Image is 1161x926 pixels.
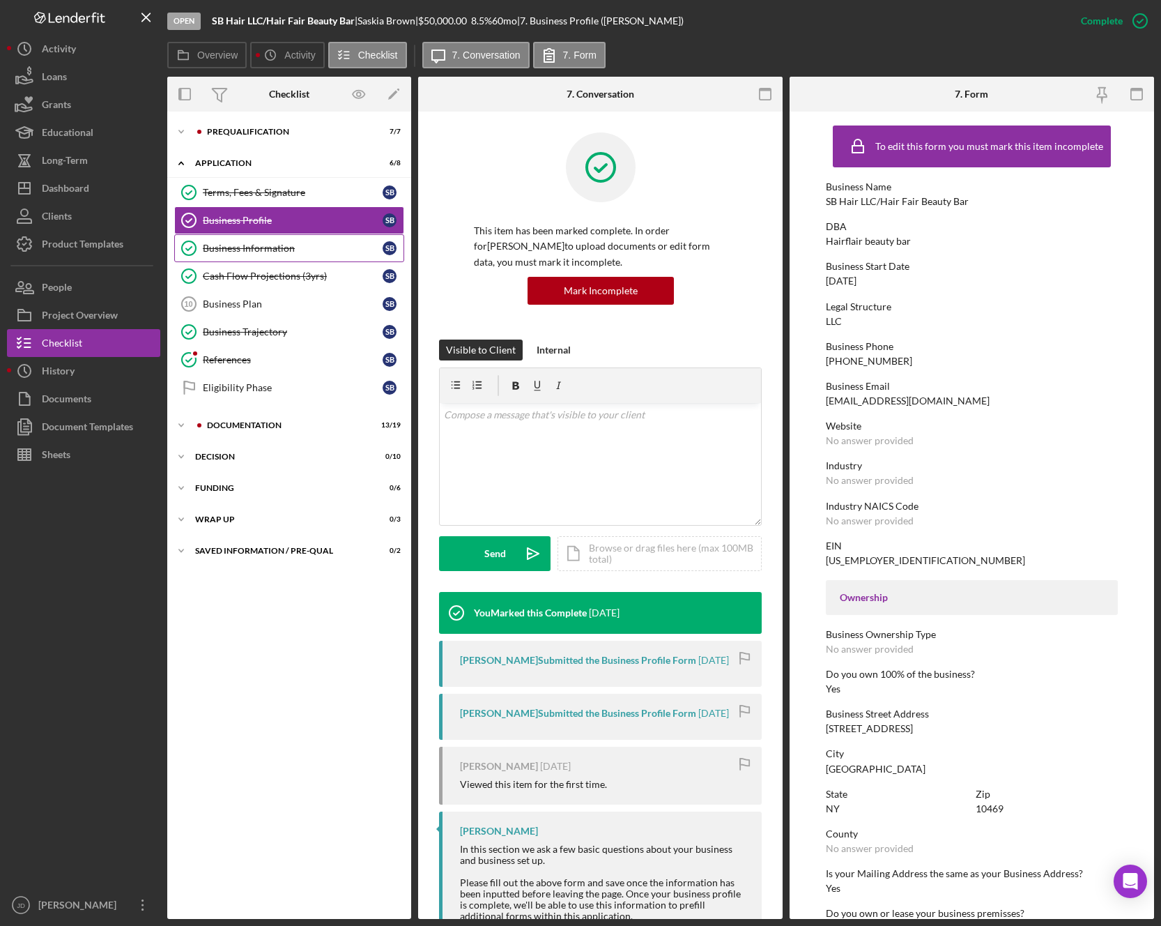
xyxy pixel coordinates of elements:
[203,243,383,254] div: Business Information
[422,42,530,68] button: 7. Conversation
[203,271,383,282] div: Cash Flow Projections (3yrs)
[7,35,160,63] a: Activity
[567,89,634,100] div: 7. Conversation
[7,174,160,202] button: Dashboard
[826,540,1117,552] div: EIN
[383,353,397,367] div: S B
[383,325,397,339] div: S B
[418,15,471,26] div: $50,000.00
[17,902,25,909] text: JD
[7,63,160,91] button: Loans
[826,261,1117,272] div: Business Start Date
[212,15,357,26] div: |
[826,669,1117,680] div: Do you own 100% of the business?
[826,221,1117,232] div: DBA
[533,42,606,68] button: 7. Form
[446,340,516,360] div: Visible to Client
[7,357,160,385] button: History
[35,891,125,923] div: [PERSON_NAME]
[439,536,551,571] button: Send
[976,789,1118,800] div: Zip
[174,262,404,290] a: Cash Flow Projections (3yrs)SB
[826,723,913,734] div: [STREET_ADDRESS]
[284,50,315,61] label: Activity
[537,340,571,360] div: Internal
[826,868,1117,879] div: Is your Mailing Address the same as your Business Address?
[42,301,118,333] div: Project Overview
[1081,7,1123,35] div: Complete
[174,318,404,346] a: Business TrajectorySB
[184,300,192,308] tspan: 10
[7,385,160,413] button: Documents
[207,128,366,136] div: Prequalification
[195,453,366,461] div: Decision
[383,213,397,227] div: S B
[203,187,383,198] div: Terms, Fees & Signature
[42,329,82,360] div: Checklist
[42,174,89,206] div: Dashboard
[528,277,674,305] button: Mark Incomplete
[250,42,324,68] button: Activity
[42,119,93,150] div: Educational
[376,515,401,524] div: 0 / 3
[826,460,1117,471] div: Industry
[7,230,160,258] button: Product Templates
[976,803,1004,814] div: 10469
[826,316,842,327] div: LLC
[826,356,912,367] div: [PHONE_NUMBER]
[7,91,160,119] button: Grants
[7,119,160,146] button: Educational
[376,453,401,461] div: 0 / 10
[203,326,383,337] div: Business Trajectory
[7,329,160,357] button: Checklist
[955,89,988,100] div: 7. Form
[7,891,160,919] button: JD[PERSON_NAME]
[826,555,1025,566] div: [US_EMPLOYER_IDENTIFICATION_NUMBER]
[7,146,160,174] button: Long-Term
[474,223,727,270] p: This item has been marked complete. In order for [PERSON_NAME] to upload documents or edit form d...
[826,644,914,655] div: No answer provided
[195,484,366,492] div: Funding
[7,301,160,329] button: Project Overview
[826,828,1117,840] div: County
[1114,865,1147,898] div: Open Intercom Messenger
[460,655,696,666] div: [PERSON_NAME] Submitted the Business Profile Form
[563,50,597,61] label: 7. Form
[826,301,1117,312] div: Legal Structure
[471,15,492,26] div: 8.5 %
[517,15,684,26] div: | 7. Business Profile ([PERSON_NAME])
[42,202,72,234] div: Clients
[826,395,990,407] div: [EMAIL_ADDRESS][DOMAIN_NAME]
[826,629,1117,640] div: Business Ownership Type
[174,206,404,234] a: Business ProfileSB
[452,50,521,61] label: 7. Conversation
[826,708,1117,720] div: Business Street Address
[357,15,418,26] div: Saskia Brown |
[269,89,309,100] div: Checklist
[698,708,729,719] time: 2025-07-15 21:33
[203,298,383,310] div: Business Plan
[376,128,401,136] div: 7 / 7
[875,141,1103,152] div: To edit this form you must mark this item incomplete
[197,50,238,61] label: Overview
[826,181,1117,192] div: Business Name
[826,435,914,446] div: No answer provided
[7,441,160,469] button: Sheets
[42,441,70,472] div: Sheets
[42,385,91,416] div: Documents
[439,340,523,360] button: Visible to Client
[42,273,72,305] div: People
[460,761,538,772] div: [PERSON_NAME]
[826,420,1117,432] div: Website
[358,50,398,61] label: Checklist
[826,341,1117,352] div: Business Phone
[826,803,840,814] div: NY
[7,413,160,441] button: Document Templates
